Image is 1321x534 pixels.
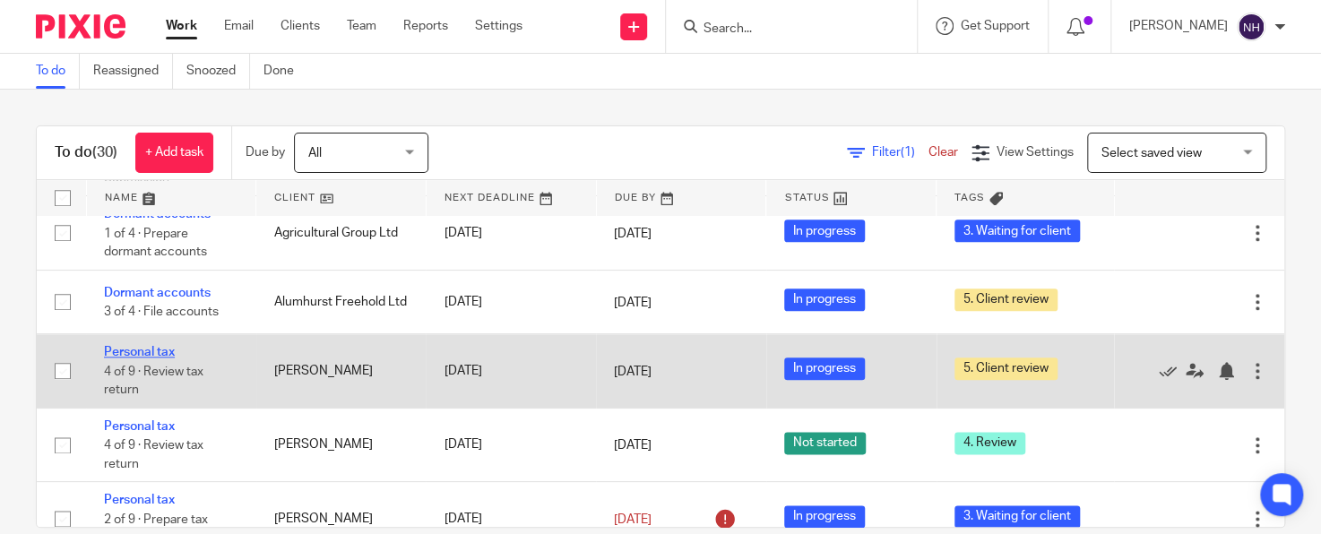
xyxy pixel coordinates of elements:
a: Email [224,17,254,35]
a: Dormant accounts [104,287,211,299]
a: To do [36,54,80,89]
span: 4 of 9 · Review tax return [104,438,203,469]
a: + Add task [135,133,213,173]
span: [DATE] [614,512,652,525]
p: Due by [246,143,285,161]
span: [DATE] [614,438,652,451]
span: (1) [901,146,915,159]
span: Tags [954,193,985,202]
a: Team [347,17,376,35]
span: 5. Client review [954,289,1058,311]
span: 4 of 9 · Review tax return [104,365,203,396]
span: In progress [784,289,865,311]
a: Clear [928,146,958,159]
span: All [308,147,322,159]
span: Not started [784,432,866,454]
a: Personal tax [104,346,175,358]
td: Agricultural Group Ltd [256,196,427,270]
p: [PERSON_NAME] [1129,17,1228,35]
a: Reports [403,17,448,35]
span: [DATE] [614,296,652,308]
a: Personal tax [104,420,175,433]
span: [DATE] [614,365,652,377]
a: Settings [475,17,522,35]
span: Filter [872,146,928,159]
td: [DATE] [426,408,596,481]
td: Alumhurst Freehold Ltd [256,270,427,333]
td: [PERSON_NAME] [256,408,427,481]
td: [PERSON_NAME] [256,334,427,408]
span: Get Support [961,20,1030,32]
td: [DATE] [426,334,596,408]
a: Clients [281,17,320,35]
span: View Settings [997,146,1074,159]
span: Select saved view [1101,147,1202,159]
span: In progress [784,220,865,242]
a: Snoozed [186,54,250,89]
span: 3. Waiting for client [954,505,1080,528]
span: In progress [784,505,865,528]
span: [DATE] [614,227,652,239]
span: 3. Waiting for client [954,220,1080,242]
input: Search [702,22,863,38]
a: Personal tax [104,494,175,506]
h1: To do [55,143,117,162]
span: 1 of 4 · Prepare dormant accounts [104,227,207,258]
a: Done [263,54,307,89]
span: (30) [92,145,117,159]
img: Pixie [36,14,125,39]
a: Mark as done [1159,362,1186,380]
span: In progress [784,357,865,380]
td: [DATE] [426,270,596,333]
a: Work [166,17,197,35]
img: svg%3E [1237,13,1265,41]
a: Reassigned [93,54,173,89]
span: 3 of 4 · File accounts [104,305,219,317]
td: [DATE] [426,196,596,270]
span: 5. Client review [954,357,1058,380]
span: 4. Review [954,432,1025,454]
